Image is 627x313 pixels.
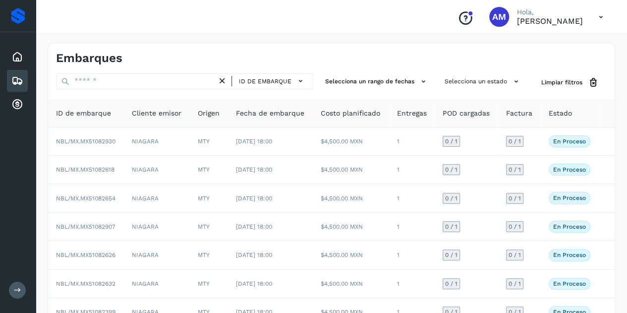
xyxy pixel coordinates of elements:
[389,127,435,156] td: 1
[239,77,291,86] span: ID de embarque
[553,280,586,287] p: En proceso
[517,8,583,16] p: Hola,
[236,251,272,258] span: [DATE] 18:00
[445,138,457,144] span: 0 / 1
[389,270,435,298] td: 1
[56,195,115,202] span: NBL/MX.MX51082654
[313,241,389,269] td: $4,500.00 MXN
[132,108,181,119] span: Cliente emisor
[124,127,190,156] td: NIAGARA
[445,252,457,258] span: 0 / 1
[549,108,572,119] span: Estado
[56,166,114,173] span: NBL/MX.MX51082618
[321,73,433,90] button: Selecciona un rango de fechas
[445,281,457,287] span: 0 / 1
[553,223,586,230] p: En proceso
[190,241,228,269] td: MTY
[509,195,521,201] span: 0 / 1
[445,195,457,201] span: 0 / 1
[509,252,521,258] span: 0 / 1
[190,156,228,184] td: MTY
[313,184,389,212] td: $4,500.00 MXN
[56,223,115,230] span: NBL/MX.MX51082907
[56,251,115,258] span: NBL/MX.MX51082626
[506,108,532,119] span: Factura
[236,223,272,230] span: [DATE] 18:00
[7,46,28,68] div: Inicio
[313,270,389,298] td: $4,500.00 MXN
[389,184,435,212] td: 1
[443,108,490,119] span: POD cargadas
[7,94,28,116] div: Cuentas por cobrar
[236,138,272,145] span: [DATE] 18:00
[445,167,457,173] span: 0 / 1
[517,16,583,26] p: Angele Monserrat Manriquez Bisuett
[190,213,228,241] td: MTY
[509,281,521,287] span: 0 / 1
[124,156,190,184] td: NIAGARA
[198,108,220,119] span: Origen
[389,156,435,184] td: 1
[56,280,115,287] span: NBL/MX.MX51082632
[313,156,389,184] td: $4,500.00 MXN
[533,73,607,92] button: Limpiar filtros
[445,224,457,230] span: 0 / 1
[124,270,190,298] td: NIAGARA
[124,184,190,212] td: NIAGARA
[541,78,582,87] span: Limpiar filtros
[553,251,586,258] p: En proceso
[236,74,309,88] button: ID de embarque
[190,184,228,212] td: MTY
[56,138,115,145] span: NBL/MX.MX51082930
[389,213,435,241] td: 1
[509,224,521,230] span: 0 / 1
[236,166,272,173] span: [DATE] 18:00
[236,280,272,287] span: [DATE] 18:00
[56,108,111,119] span: ID de embarque
[124,241,190,269] td: NIAGARA
[553,194,586,201] p: En proceso
[553,166,586,173] p: En proceso
[389,241,435,269] td: 1
[441,73,525,90] button: Selecciona un estado
[321,108,380,119] span: Costo planificado
[509,138,521,144] span: 0 / 1
[190,127,228,156] td: MTY
[190,270,228,298] td: MTY
[553,138,586,145] p: En proceso
[56,51,122,65] h4: Embarques
[7,70,28,92] div: Embarques
[313,127,389,156] td: $4,500.00 MXN
[509,167,521,173] span: 0 / 1
[124,213,190,241] td: NIAGARA
[236,108,304,119] span: Fecha de embarque
[236,195,272,202] span: [DATE] 18:00
[313,213,389,241] td: $4,500.00 MXN
[397,108,426,119] span: Entregas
